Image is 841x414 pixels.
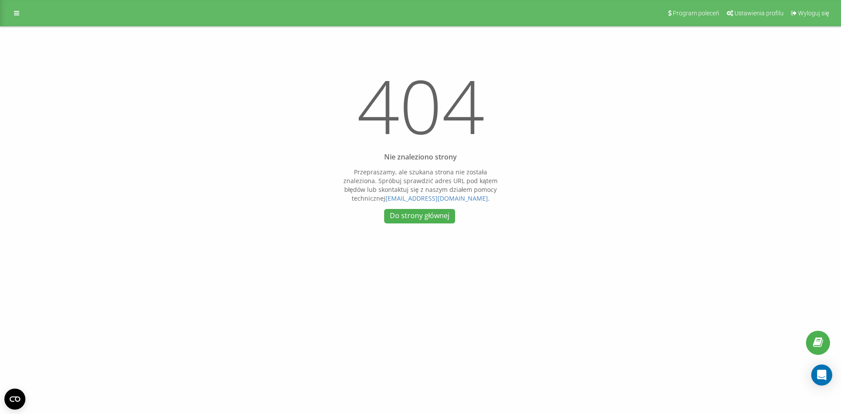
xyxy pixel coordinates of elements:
[384,209,455,223] a: Do strony głównej
[673,10,719,17] span: Program poleceń
[339,57,502,162] h1: 404
[798,10,829,17] span: Wyloguj się
[4,389,25,410] button: Open CMP widget
[339,153,502,161] div: Nie znaleziono strony
[385,194,488,202] a: [EMAIL_ADDRESS][DOMAIN_NAME]
[735,10,784,17] span: Ustawienia profilu
[339,168,502,203] p: Przepraszamy, ale szukana strona nie została znaleziona. Spróbuj sprawdzić adres URL pod kątem bł...
[811,364,832,386] div: Open Intercom Messenger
